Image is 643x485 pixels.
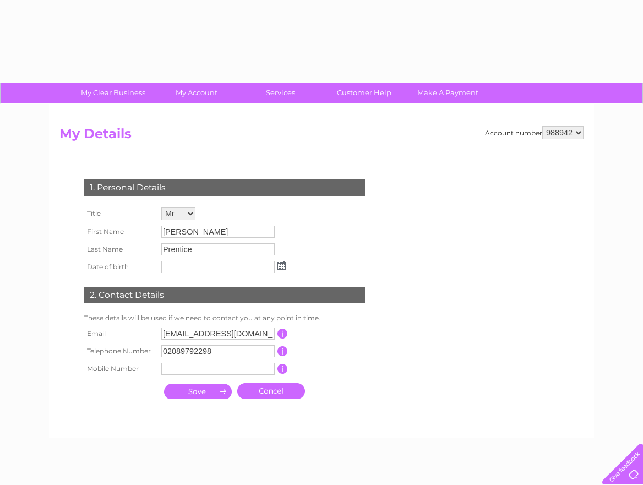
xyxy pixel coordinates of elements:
[84,287,365,303] div: 2. Contact Details
[81,223,159,241] th: First Name
[485,126,584,139] div: Account number
[235,83,326,103] a: Services
[81,312,368,325] td: These details will be used if we need to contact you at any point in time.
[81,258,159,276] th: Date of birth
[402,83,493,103] a: Make A Payment
[164,384,232,399] input: Submit
[81,325,159,342] th: Email
[237,383,305,399] a: Cancel
[277,261,286,270] img: ...
[277,329,288,339] input: Information
[151,83,242,103] a: My Account
[277,364,288,374] input: Information
[319,83,410,103] a: Customer Help
[81,241,159,258] th: Last Name
[59,126,584,147] h2: My Details
[68,83,159,103] a: My Clear Business
[81,360,159,378] th: Mobile Number
[81,204,159,223] th: Title
[84,179,365,196] div: 1. Personal Details
[277,346,288,356] input: Information
[81,342,159,360] th: Telephone Number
